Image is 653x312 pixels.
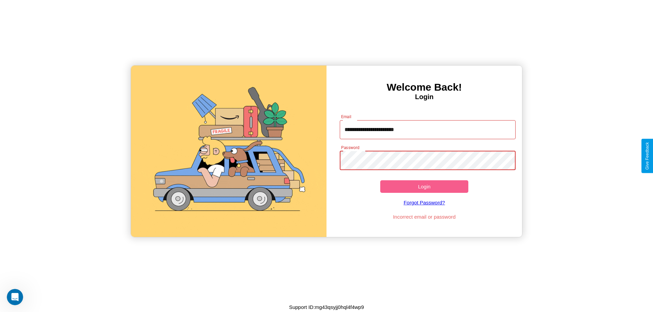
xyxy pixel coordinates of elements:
[326,81,522,93] h3: Welcome Back!
[341,114,352,120] label: Email
[380,180,468,193] button: Login
[131,66,326,237] img: gif
[7,289,23,305] iframe: Intercom live chat
[336,193,513,212] a: Forgot Password?
[336,212,513,221] p: Incorrect email or password
[289,302,364,312] p: Support ID: mg43qsyjj0hql4f4wp9
[326,93,522,101] h4: Login
[645,142,650,170] div: Give Feedback
[341,145,359,150] label: Password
